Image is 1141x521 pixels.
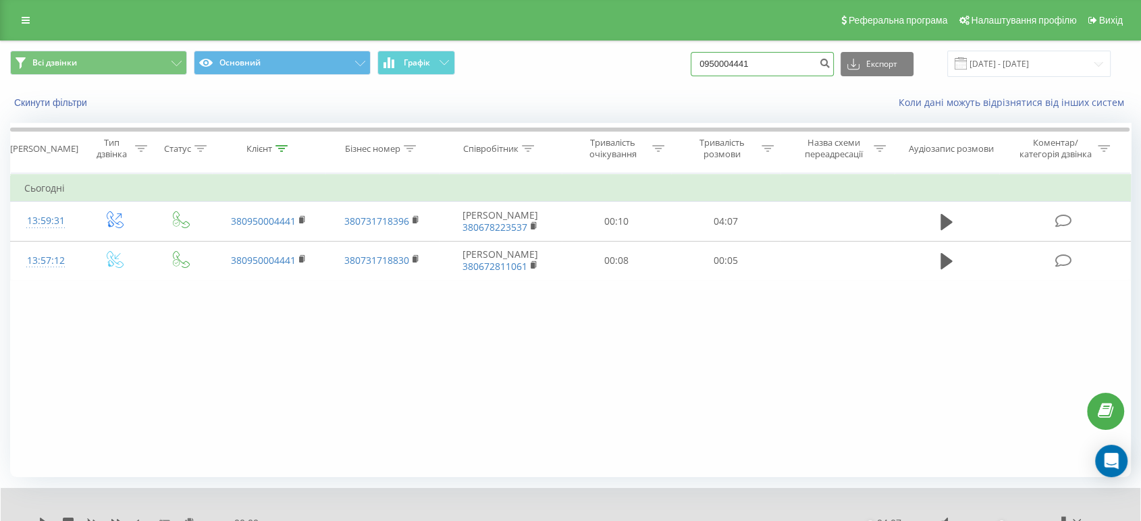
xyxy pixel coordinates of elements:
[194,51,371,75] button: Основний
[377,51,455,75] button: Графік
[909,143,994,155] div: Аудіозапис розмови
[32,57,77,68] span: Всі дзвінки
[577,137,649,160] div: Тривалість очікування
[1099,15,1123,26] span: Вихід
[691,52,834,76] input: Пошук за номером
[686,137,758,160] div: Тривалість розмови
[344,215,409,227] a: 380731718396
[462,260,527,273] a: 380672811061
[671,202,780,241] td: 04:07
[10,143,78,155] div: [PERSON_NAME]
[1015,137,1094,160] div: Коментар/категорія дзвінка
[1095,445,1127,477] div: Open Intercom Messenger
[246,143,272,155] div: Клієнт
[439,202,561,241] td: [PERSON_NAME]
[24,248,67,274] div: 13:57:12
[92,137,132,160] div: Тип дзвінка
[562,241,671,280] td: 00:08
[971,15,1076,26] span: Налаштування профілю
[231,215,296,227] a: 380950004441
[164,143,191,155] div: Статус
[841,52,913,76] button: Експорт
[439,241,561,280] td: [PERSON_NAME]
[404,58,430,67] span: Графік
[231,254,296,267] a: 380950004441
[671,241,780,280] td: 00:05
[344,254,409,267] a: 380731718830
[849,15,948,26] span: Реферальна програма
[24,208,67,234] div: 13:59:31
[562,202,671,241] td: 00:10
[10,97,94,109] button: Скинути фільтри
[899,96,1131,109] a: Коли дані можуть відрізнятися вiд інших систем
[463,143,519,155] div: Співробітник
[345,143,400,155] div: Бізнес номер
[798,137,870,160] div: Назва схеми переадресації
[11,175,1131,202] td: Сьогодні
[462,221,527,234] a: 380678223537
[10,51,187,75] button: Всі дзвінки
